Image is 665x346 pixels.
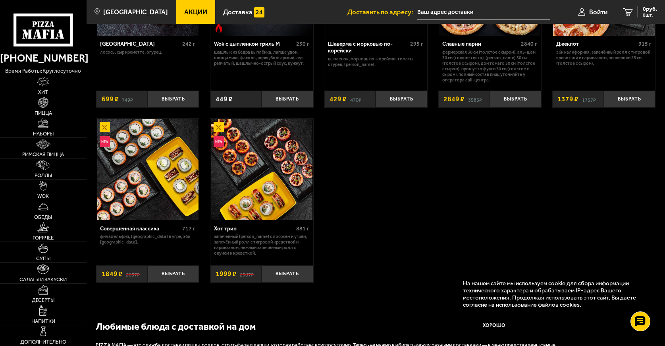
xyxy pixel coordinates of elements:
[96,321,256,332] b: Любимые блюда с доставкой на дом
[463,280,644,308] p: На нашем сайте мы используем cookie для сбора информации технического характера и обрабатываем IP...
[216,271,237,277] span: 1999 ₽
[100,41,180,48] div: [GEOGRAPHIC_DATA]
[33,131,54,136] span: Наборы
[442,41,519,48] div: Славные парни
[376,91,427,108] button: Выбрать
[214,122,224,132] img: Акционный
[31,319,55,324] span: Напитки
[35,173,52,178] span: Роллы
[556,50,652,66] p: Эби Калифорния, Запечённый ролл с тигровой креветкой и пармезаном, Пепперони 25 см (толстое с сыр...
[32,298,54,303] span: Десерты
[296,41,309,47] span: 230 г
[214,22,224,32] img: Острое блюдо
[216,96,233,102] span: 449 ₽
[328,41,408,54] div: Шаверма с морковью по-корейски
[96,119,199,220] a: АкционныйНовинкаСовершенная классика
[443,96,465,102] span: 2849 ₽
[184,9,207,15] span: Акции
[521,41,537,47] span: 2840 г
[262,91,313,108] button: Выбрать
[328,56,423,68] p: цыпленок, морковь по-корейски, томаты, огурец, [PERSON_NAME].
[210,119,313,220] a: АкционныйНовинкаХот трио
[214,41,294,48] div: Wok с цыпленком гриль M
[604,91,655,108] button: Выбрать
[126,271,140,277] s: 2057 ₽
[442,50,538,83] p: Фермерская 30 см (толстое с сыром), Аль-Шам 30 см (тонкое тесто), [PERSON_NAME] 30 см (толстое с ...
[214,136,224,147] img: Новинка
[37,193,49,199] span: WOK
[100,50,195,55] p: лосось, Сыр креметте, огурец.
[643,6,657,12] span: 0 руб.
[643,13,657,17] span: 0 шт.
[103,9,168,15] span: [GEOGRAPHIC_DATA]
[148,91,199,108] button: Выбрать
[463,315,525,336] button: Хорошо
[20,339,66,344] span: Дополнительно
[330,96,347,102] span: 429 ₽
[36,256,50,261] span: Супы
[35,110,52,116] span: Пицца
[350,96,361,102] s: 470 ₽
[38,89,48,95] span: Хит
[223,9,253,15] span: Доставка
[582,96,596,102] s: 1757 ₽
[100,234,195,245] p: Филадельфия, [GEOGRAPHIC_DATA] в угре, Эби [GEOGRAPHIC_DATA].
[214,50,309,66] p: шашлык из бедра цыплёнка, лапша удон, овощи микс, фасоль, перец болгарский, лук репчатый, шашлычн...
[347,9,417,15] span: Доставить по адресу:
[22,152,64,157] span: Римская пицца
[490,91,542,108] button: Выбрать
[557,96,578,102] span: 1379 ₽
[556,41,636,48] div: Джекпот
[19,277,67,282] span: Салаты и закуски
[33,235,54,240] span: Горячее
[182,41,195,47] span: 242 г
[638,41,652,47] span: 915 г
[214,234,309,256] p: Запеченный [PERSON_NAME] с лососем и угрём, Запечённый ролл с тигровой креветкой и пармезаном, Не...
[211,119,312,220] img: Хот трио
[468,96,482,102] s: 3985 ₽
[214,226,294,232] div: Хот трио
[410,41,423,47] span: 295 г
[34,215,52,220] span: Обеды
[417,5,550,19] input: Ваш адрес доставки
[240,271,254,277] s: 2307 ₽
[102,96,119,102] span: 699 ₽
[182,225,195,232] span: 717 г
[122,96,133,102] s: 749 ₽
[589,9,607,15] span: Войти
[100,226,180,232] div: Совершенная классика
[262,265,313,282] button: Выбрать
[296,225,309,232] span: 881 г
[148,265,199,282] button: Выбрать
[102,271,123,277] span: 1849 ₽
[254,7,264,17] img: 15daf4d41897b9f0e9f617042186c801.svg
[100,136,110,147] img: Новинка
[100,122,110,132] img: Акционный
[97,119,199,220] img: Совершенная классика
